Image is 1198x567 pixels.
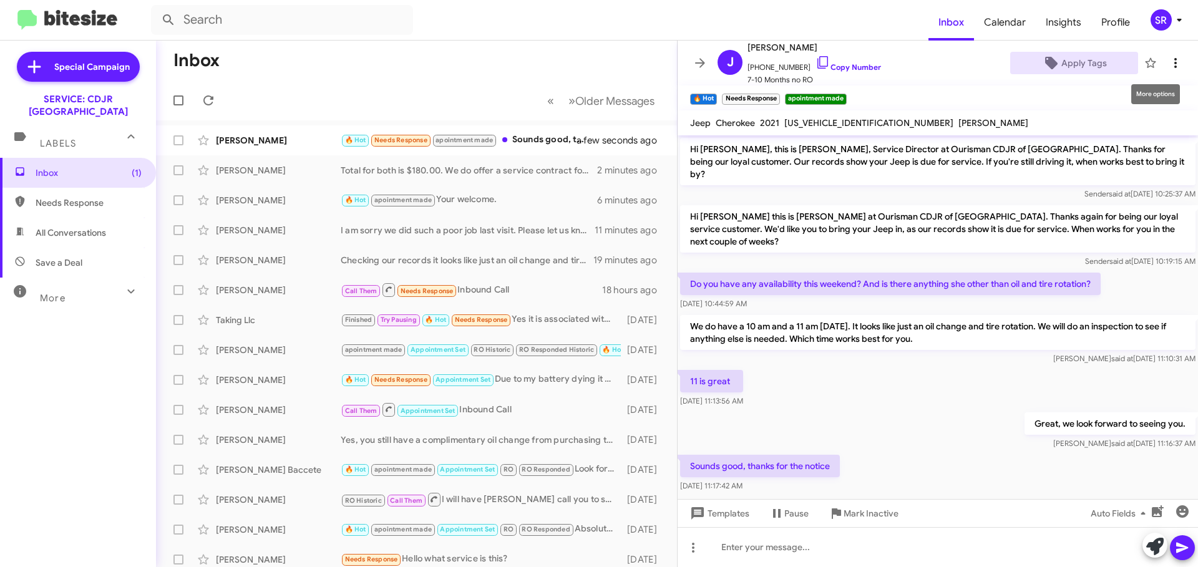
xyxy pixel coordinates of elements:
[819,502,908,525] button: Mark Inactive
[341,193,597,207] div: Your welcome.
[1081,502,1161,525] button: Auto Fields
[816,62,881,72] a: Copy Number
[345,497,382,505] span: RO Historic
[40,138,76,149] span: Labels
[540,88,562,114] button: Previous
[547,93,554,109] span: «
[36,167,142,179] span: Inbox
[519,346,594,354] span: RO Responded Historic
[341,552,621,566] div: Hello what service is this?
[1010,52,1138,74] button: Apply Tags
[1109,256,1131,266] span: said at
[40,293,66,304] span: More
[374,465,432,473] span: apointment made
[374,136,427,144] span: Needs Response
[474,346,510,354] span: RO Historic
[561,88,662,114] button: Next
[759,502,819,525] button: Pause
[504,525,514,533] span: RO
[680,396,743,405] span: [DATE] 11:13:56 AM
[621,553,667,566] div: [DATE]
[341,522,621,536] div: Absolutely, look forward to seeing you.
[1111,439,1133,448] span: said at
[216,314,341,326] div: Taking Llc
[401,407,455,415] span: Appointment Set
[680,273,1101,295] p: Do you have any availability this weekend? And is there anything she other than oil and tire rota...
[216,404,341,416] div: [PERSON_NAME]
[390,497,422,505] span: Call Them
[1085,256,1196,266] span: Sender [DATE] 10:19:15 AM
[1111,354,1133,363] span: said at
[341,164,597,177] div: Total for both is $180.00. We do offer a service contract for 3 oil changes and 3 tire rotations ...
[928,4,974,41] a: Inbox
[36,196,142,209] span: Needs Response
[522,525,570,533] span: RO Responded
[341,133,592,147] div: Sounds good, thanks for the notice
[974,4,1036,41] a: Calendar
[341,402,621,417] div: Inbound Call
[716,117,755,128] span: Cherokee
[216,374,341,386] div: [PERSON_NAME]
[345,136,366,144] span: 🔥 Hot
[345,376,366,384] span: 🔥 Hot
[36,226,106,239] span: All Conversations
[381,316,417,324] span: Try Pausing
[401,287,454,295] span: Needs Response
[1091,502,1151,525] span: Auto Fields
[436,136,493,144] span: apointment made
[1140,9,1184,31] button: SR
[345,407,377,415] span: Call Them
[748,40,881,55] span: [PERSON_NAME]
[216,194,341,206] div: [PERSON_NAME]
[1131,84,1180,104] div: More options
[748,55,881,74] span: [PHONE_NUMBER]
[621,493,667,506] div: [DATE]
[341,372,621,387] div: Due to my battery dying it seemed to have corrupted my uconnect device as well.
[1036,4,1091,41] a: Insights
[722,94,779,105] small: Needs Response
[216,224,341,236] div: [PERSON_NAME]
[345,465,366,473] span: 🔥 Hot
[1109,189,1131,198] span: said at
[688,502,749,525] span: Templates
[345,555,398,563] span: Needs Response
[680,299,747,308] span: [DATE] 10:44:59 AM
[216,553,341,566] div: [PERSON_NAME]
[374,376,427,384] span: Needs Response
[216,284,341,296] div: [PERSON_NAME]
[341,224,595,236] div: I am sorry we did such a poor job last visit. Please let us know when you can bring it in so we c...
[341,434,621,446] div: Yes, you still have a complimentary oil change from purchasing the vehicle.
[345,316,373,324] span: Finished
[341,492,621,507] div: I will have [PERSON_NAME] call you to schedule the appointment.
[345,346,402,354] span: apointment made
[784,117,953,128] span: [US_VEHICLE_IDENTIFICATION_NUMBER]
[1061,52,1107,74] span: Apply Tags
[690,94,717,105] small: 🔥 Hot
[621,463,667,476] div: [DATE]
[760,117,779,128] span: 2021
[374,525,432,533] span: apointment made
[602,346,623,354] span: 🔥 Hot
[595,224,667,236] div: 11 minutes ago
[216,523,341,536] div: [PERSON_NAME]
[504,465,514,473] span: RO
[440,465,495,473] span: Appointment Set
[690,117,711,128] span: Jeep
[341,342,621,357] div: What day were you trying to schedule?
[785,94,847,105] small: apointment made
[345,196,366,204] span: 🔥 Hot
[621,434,667,446] div: [DATE]
[345,525,366,533] span: 🔥 Hot
[1151,9,1172,31] div: SR
[341,282,602,298] div: Inbound Call
[216,134,341,147] div: [PERSON_NAME]
[455,316,508,324] span: Needs Response
[17,52,140,82] a: Special Campaign
[1091,4,1140,41] span: Profile
[621,344,667,356] div: [DATE]
[1053,354,1196,363] span: [PERSON_NAME] [DATE] 11:10:31 AM
[216,344,341,356] div: [PERSON_NAME]
[592,134,667,147] div: a few seconds ago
